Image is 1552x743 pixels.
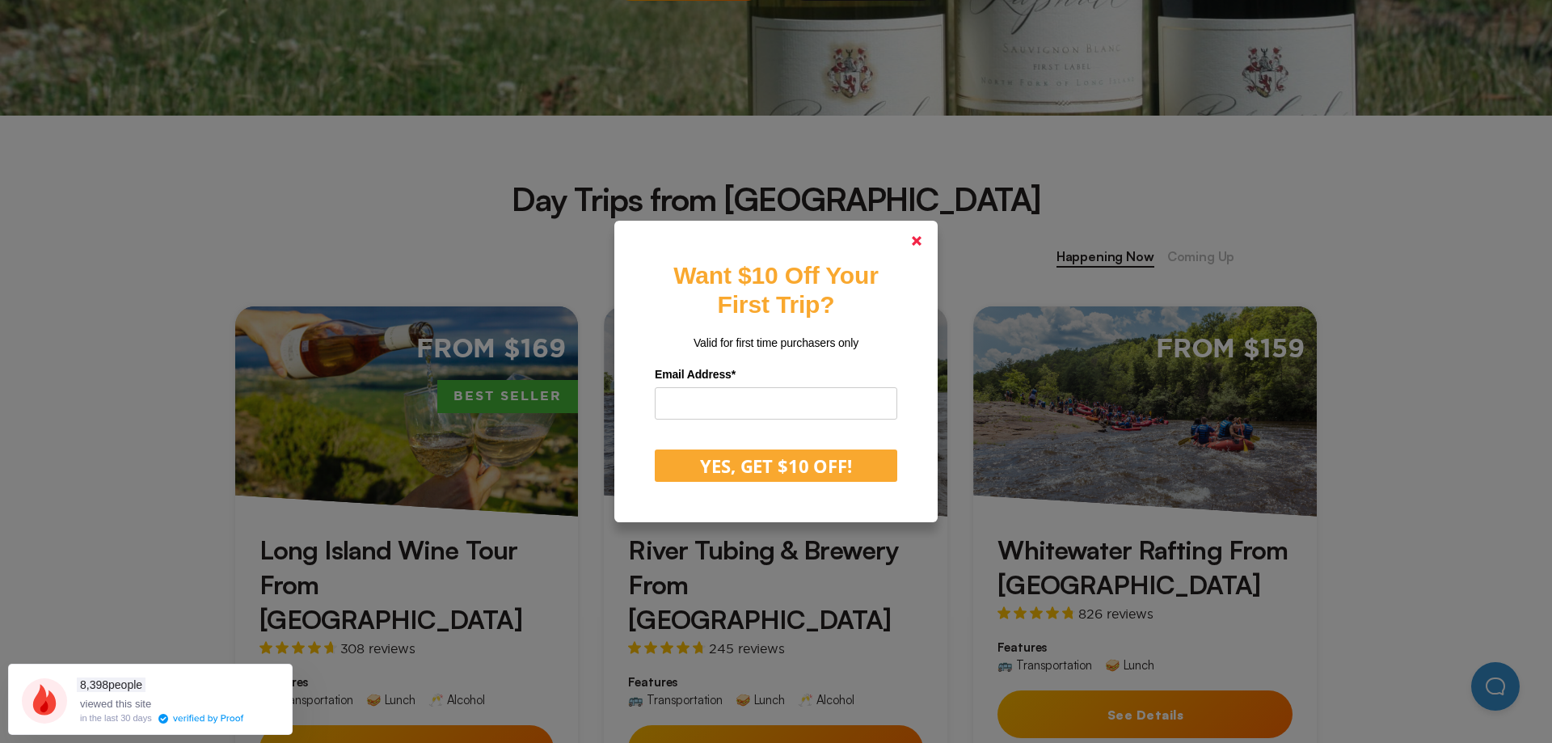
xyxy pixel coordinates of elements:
label: Email Address [655,362,897,387]
div: in the last 30 days [80,714,152,723]
span: 8,398 [80,678,108,691]
a: Close [897,222,936,260]
strong: Want $10 Off Your First Trip? [673,262,878,318]
span: people [77,678,145,692]
span: Required [732,368,736,381]
span: Valid for first time purchasers only [694,336,858,349]
span: viewed this site [80,698,151,710]
button: YES, GET $10 OFF! [655,450,897,482]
